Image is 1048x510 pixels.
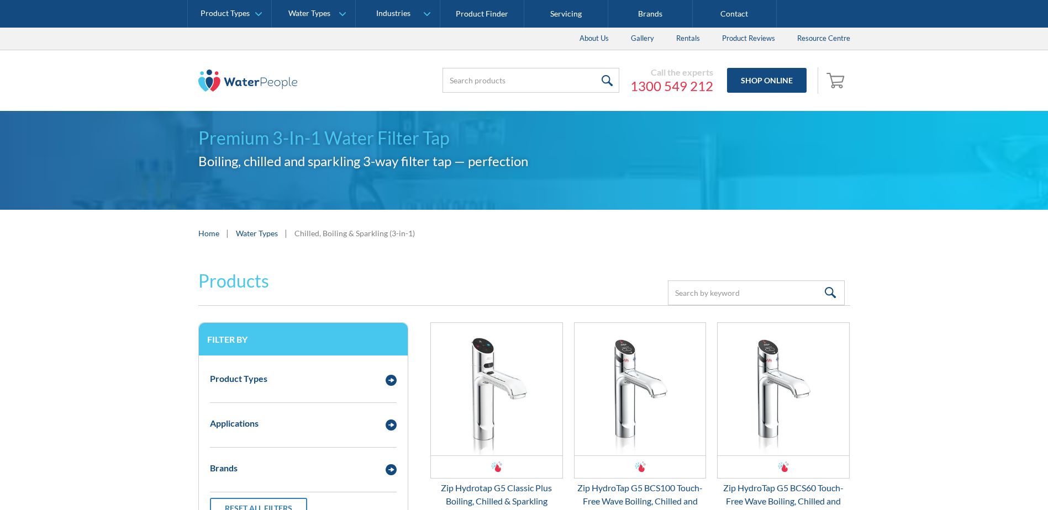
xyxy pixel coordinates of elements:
div: Applications [210,417,259,430]
img: Zip HydroTap G5 BCS100 Touch-Free Wave Boiling, Chilled and Sparkling [575,323,706,455]
a: Water Types [236,227,278,239]
a: Open cart [824,67,850,94]
div: Chilled, Boiling & Sparkling (3-in-1) [294,227,415,239]
a: About Us [568,28,620,50]
a: 1300 549 212 [630,78,713,94]
div: | [283,226,289,240]
img: shopping cart [826,71,847,89]
div: Product Types [210,372,267,385]
img: Zip Hydrotap G5 Classic Plus Boiling, Chilled & Sparkling (Residential) [431,323,562,455]
h2: Products [198,268,269,294]
a: Home [198,227,219,239]
div: | [225,226,230,240]
div: Water Types [288,9,330,18]
div: Industries [376,9,410,18]
div: Brands [210,461,238,475]
div: Product Types [201,9,250,18]
img: Zip HydroTap G5 BCS60 Touch-Free Wave Boiling, Chilled and Sparkling [718,323,849,455]
img: The Water People [198,70,298,92]
input: Search products [443,68,619,93]
h3: Filter by [207,334,399,344]
input: Search by keyword [668,280,845,305]
a: Shop Online [727,68,807,93]
h2: Boiling, chilled and sparkling 3-way filter tap — perfection [198,151,850,171]
a: Resource Centre [786,28,861,50]
div: Call the experts [630,67,713,78]
a: Gallery [620,28,665,50]
a: Product Reviews [711,28,786,50]
h1: Premium 3-In-1 Water Filter Tap [198,125,850,151]
a: Rentals [665,28,711,50]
